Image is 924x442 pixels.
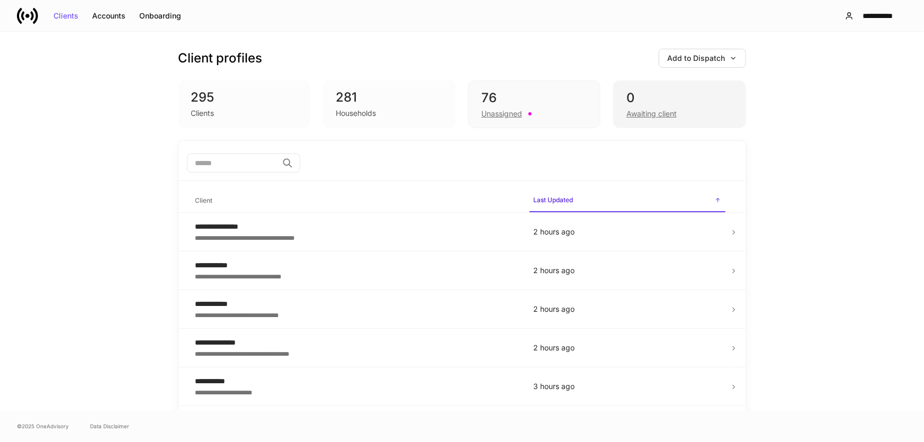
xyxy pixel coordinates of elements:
span: Last Updated [530,190,725,212]
div: Clients [191,108,214,119]
p: 3 hours ago [534,381,721,392]
p: 2 hours ago [534,304,721,314]
div: Onboarding [139,12,181,20]
button: Accounts [85,7,132,24]
h6: Client [195,195,213,205]
h3: Client profiles [178,50,263,67]
p: 2 hours ago [534,227,721,237]
p: 2 hours ago [534,265,721,276]
div: 0 [626,89,732,106]
p: 2 hours ago [534,342,721,353]
div: Awaiting client [626,109,677,119]
div: 0Awaiting client [613,80,746,128]
button: Onboarding [132,7,188,24]
div: Unassigned [481,109,522,119]
div: 76 [481,89,587,106]
div: 76Unassigned [468,80,600,128]
div: Accounts [92,12,125,20]
div: Add to Dispatch [668,55,737,62]
div: Clients [53,12,78,20]
div: Households [336,108,376,119]
button: Add to Dispatch [659,49,746,68]
h6: Last Updated [534,195,573,205]
div: 295 [191,89,298,106]
div: 281 [336,89,443,106]
a: Data Disclaimer [90,422,129,430]
span: Client [191,190,521,212]
span: © 2025 OneAdvisory [17,422,69,430]
button: Clients [47,7,85,24]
